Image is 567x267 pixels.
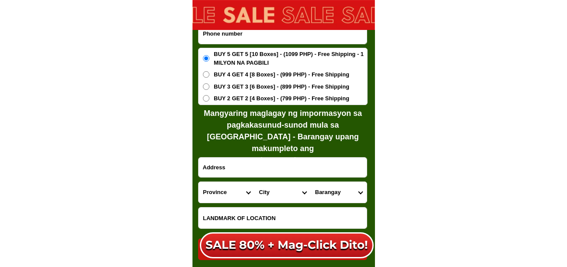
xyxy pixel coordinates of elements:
[199,158,367,177] input: Input address
[199,182,255,203] select: Select province
[214,50,367,67] span: BUY 5 GET 5 [10 Boxes] - (1099 PHP) - Free Shipping - 1 MILYON NA PAGBILI
[199,208,367,228] input: Input LANDMARKOFLOCATION
[214,82,349,91] span: BUY 3 GET 3 [6 Boxes] - (899 PHP) - Free Shipping
[203,95,209,102] input: BUY 2 GET 2 [4 Boxes] - (799 PHP) - Free Shipping
[193,108,372,166] h2: Mangyaring maglagay ng impormasyon sa pagkakasunud-sunod mula sa [GEOGRAPHIC_DATA] - Barangay upa...
[199,23,367,44] input: Input phone_number
[255,182,311,203] select: Select district
[214,94,349,103] span: BUY 2 GET 2 [4 Boxes] - (799 PHP) - Free Shipping
[203,238,371,253] h6: SALE 80% + Mag-Click Dito!
[214,70,349,79] span: BUY 4 GET 4 [8 Boxes] - (999 PHP) - Free Shipping
[198,243,367,255] div: ORDER NOW
[203,55,209,62] input: BUY 5 GET 5 [10 Boxes] - (1099 PHP) - Free Shipping - 1 MILYON NA PAGBILI
[311,182,367,203] select: Select commune
[203,71,209,78] input: BUY 4 GET 4 [8 Boxes] - (999 PHP) - Free Shipping
[203,83,209,90] input: BUY 3 GET 3 [6 Boxes] - (899 PHP) - Free Shipping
